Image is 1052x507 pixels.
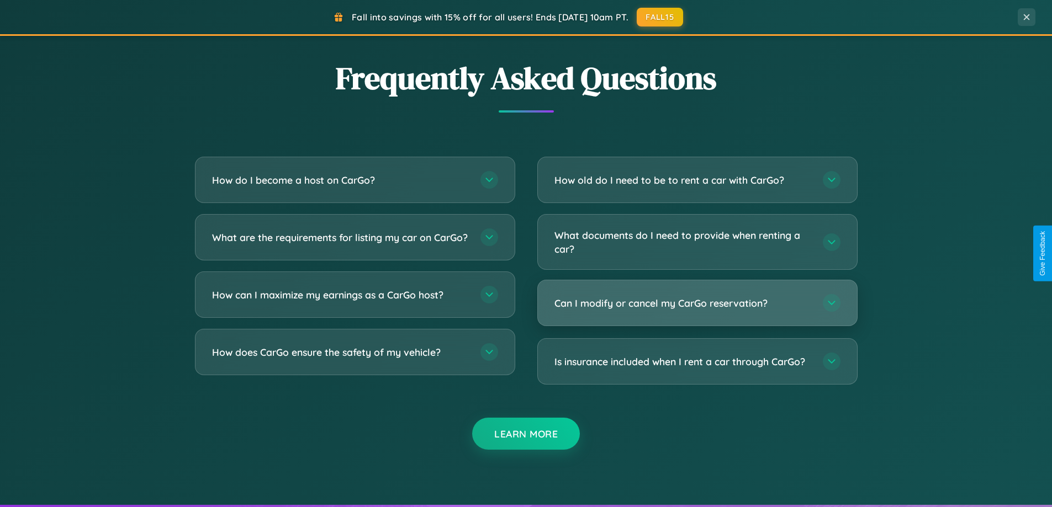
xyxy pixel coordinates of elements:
h3: Is insurance included when I rent a car through CarGo? [554,355,812,369]
button: Learn More [472,418,580,450]
h3: How old do I need to be to rent a car with CarGo? [554,173,812,187]
h3: What documents do I need to provide when renting a car? [554,228,812,255]
h3: How can I maximize my earnings as a CarGo host? [212,288,469,302]
div: Give Feedback [1039,231,1046,276]
h2: Frequently Asked Questions [195,57,858,99]
h3: How does CarGo ensure the safety of my vehicle? [212,345,469,359]
button: FALL15 [637,8,683,26]
h3: Can I modify or cancel my CarGo reservation? [554,296,812,310]
h3: How do I become a host on CarGo? [212,173,469,187]
span: Fall into savings with 15% off for all users! Ends [DATE] 10am PT. [352,12,628,23]
h3: What are the requirements for listing my car on CarGo? [212,231,469,244]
